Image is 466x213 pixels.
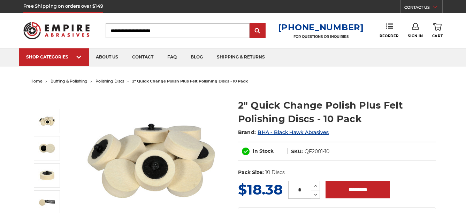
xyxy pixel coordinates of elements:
p: FOR QUESTIONS OR INQUIRIES [278,34,364,39]
div: SHOP CATEGORIES [26,54,82,60]
a: shipping & returns [210,48,272,66]
span: $18.38 [238,181,283,198]
a: Cart [432,23,443,38]
a: polishing discs [96,79,124,84]
a: contact [125,48,160,66]
img: 2 inch polish plus buffing disc [38,140,56,157]
a: about us [89,48,125,66]
a: blog [184,48,210,66]
span: Cart [432,34,443,38]
dd: QF2001-10 [305,148,329,155]
span: 2" quick change polish plus felt polishing discs - 10 pack [132,79,248,84]
dt: SKU: [291,148,303,155]
a: home [30,79,43,84]
span: Brand: [238,129,256,135]
img: 2" Roloc Polishing Felt Discs [38,112,56,130]
input: Submit [251,24,265,38]
a: BHA - Black Hawk Abrasives [258,129,329,135]
a: buffing & polishing [51,79,87,84]
img: die grinder disc for polishing [38,194,56,211]
img: 2 inch quick change roloc polishing disc [38,167,56,184]
img: Empire Abrasives [23,18,90,44]
h1: 2" Quick Change Polish Plus Felt Polishing Discs - 10 Pack [238,98,436,126]
dd: 10 Discs [265,169,285,176]
a: faq [160,48,184,66]
dt: Pack Size: [238,169,264,176]
a: Reorder [380,23,399,38]
span: In Stock [253,148,274,154]
span: Sign In [408,34,423,38]
span: Reorder [380,34,399,38]
a: CONTACT US [404,3,442,13]
a: [PHONE_NUMBER] [278,22,364,32]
